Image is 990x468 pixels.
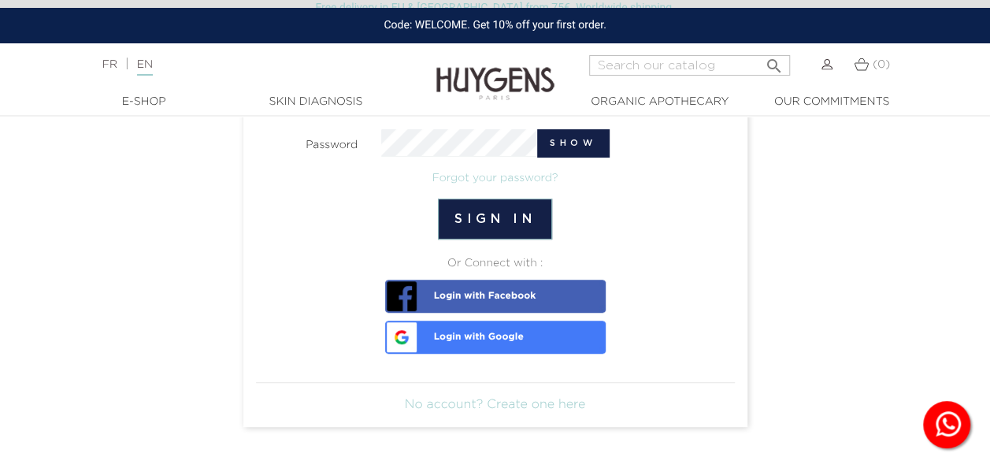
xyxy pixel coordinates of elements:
div: Or Connect with : [256,255,735,272]
a: E-Shop [65,94,223,110]
a: Forgot your password? [432,173,558,184]
span: (0) [873,59,890,70]
a: Skin Diagnosis [237,94,395,110]
span: Login with Google [389,321,524,343]
a: Login with Google [385,321,606,354]
div: | [95,55,401,74]
label: Password [244,129,370,154]
a: FR [102,59,117,70]
span: Login with Facebook [389,280,536,302]
button:  [760,50,788,72]
button: Show [537,129,610,157]
img: Huygens [436,42,554,102]
a: Our commitments [753,94,910,110]
a: Login with Facebook [385,280,606,313]
i:  [765,52,784,71]
input: Search [589,55,790,76]
a: EN [137,59,153,76]
button: Sign in [438,199,552,240]
a: No account? Create one here [405,399,586,411]
a: Organic Apothecary [581,94,739,110]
